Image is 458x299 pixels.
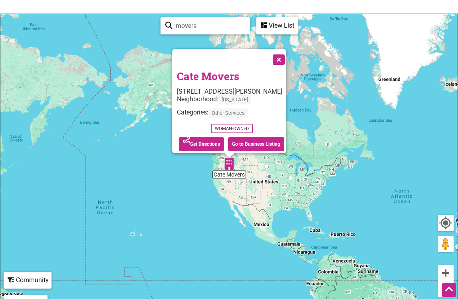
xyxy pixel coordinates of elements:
button: Close [268,49,288,69]
input: Type to find and filter... [172,18,245,34]
div: [STREET_ADDRESS][PERSON_NAME] [177,88,286,95]
button: Zoom out [438,281,454,297]
button: Zoom in [438,265,454,281]
a: Get Directions [179,137,224,151]
div: Neighborhood: [177,95,286,108]
div: Scroll Back to Top [442,283,456,297]
a: Cate Movers [177,69,239,83]
span: Woman-Owned [210,124,252,133]
span: Other Services [208,108,248,118]
div: View List [257,18,297,33]
div: Filter by Community [4,272,52,289]
div: Cate Movers [223,158,235,170]
div: Community [4,273,51,288]
span: [US_STATE] [218,95,251,104]
button: Drag Pegman onto the map to open Street View [438,236,454,252]
a: Go to Business Listing [228,137,284,151]
div: Type to search and filter [161,17,250,34]
button: Your Location [438,215,454,231]
div: Categories: [177,108,286,122]
div: See a list of the visible businesses [256,17,298,34]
